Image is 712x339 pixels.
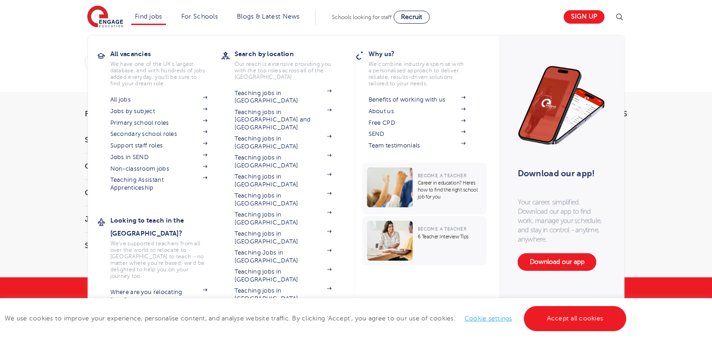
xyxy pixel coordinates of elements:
a: SEND [369,130,466,138]
a: Teaching jobs in [GEOGRAPHIC_DATA] [235,173,332,188]
h3: County [85,163,187,170]
a: Secondary school roles [110,130,208,138]
span: Become a Teacher [418,173,466,178]
a: Why us?We combine industry expertise with a personalised approach to deliver reliable, results-dr... [369,47,480,87]
span: Recruit [401,13,422,20]
h3: Search by location [235,47,346,60]
p: Career in education? Here’s how to find the right school job for you [418,179,482,200]
h3: City [85,189,187,197]
h3: All vacancies [110,47,222,60]
a: Non-classroom jobs [110,165,208,173]
h3: Job Type [85,216,187,223]
a: Recruit [394,11,430,24]
a: Teaching jobs in [GEOGRAPHIC_DATA] [235,211,332,226]
a: Jobs in SEND [110,154,208,161]
a: Teaching jobs in [GEOGRAPHIC_DATA] [235,192,332,207]
a: Teaching jobs in [GEOGRAPHIC_DATA] [235,90,332,105]
a: Free CPD [369,119,466,127]
a: Support staff roles [110,142,208,149]
a: Primary school roles [110,119,208,127]
a: Cookie settings [464,315,512,322]
h3: Why us? [369,47,480,60]
a: Teaching jobs in [GEOGRAPHIC_DATA] [235,135,332,150]
a: Teaching jobs in [GEOGRAPHIC_DATA] [235,287,332,302]
h3: Sector [85,242,187,249]
a: Benefits of working with us [369,96,466,103]
p: We have one of the UK's largest database. and with hundreds of jobs added everyday. you'll be sur... [110,61,208,87]
a: Team testimonials [369,142,466,149]
p: Our reach is extensive providing you with the top roles across all of the [GEOGRAPHIC_DATA] [235,61,332,80]
img: Engage Education [87,6,123,29]
h3: Download our app! [518,163,602,184]
a: Jobs by subject [110,108,208,115]
span: Filters [85,110,113,118]
p: 6 Teacher Interview Tips [418,233,482,240]
h3: Looking to teach in the [GEOGRAPHIC_DATA]? [110,214,222,240]
span: We use cookies to improve your experience, personalise content, and analyse website traffic. By c... [5,315,629,322]
a: Teaching jobs in [GEOGRAPHIC_DATA] [235,230,332,245]
a: All vacanciesWe have one of the UK's largest database. and with hundreds of jobs added everyday. ... [110,47,222,87]
p: We've supported teachers from all over the world to relocate to [GEOGRAPHIC_DATA] to teach - no m... [110,240,208,279]
a: Become a TeacherCareer in education? Here’s how to find the right school job for you [362,163,489,214]
span: Become a Teacher [418,226,466,231]
a: Teaching Jobs in [GEOGRAPHIC_DATA] [235,249,332,264]
a: Blogs & Latest News [237,13,300,20]
h3: Start Date [85,136,187,144]
a: Find jobs [135,13,162,20]
a: Become a Teacher6 Teacher Interview Tips [362,216,489,265]
div: Submit [85,52,525,73]
a: Teaching Assistant Apprenticeship [110,176,208,192]
a: Looking to teach in the [GEOGRAPHIC_DATA]?We've supported teachers from all over the world to rel... [110,214,222,279]
p: We combine industry expertise with a personalised approach to deliver reliable, results-driven so... [369,61,466,87]
span: Schools looking for staff [332,14,392,20]
a: About us [369,108,466,115]
a: All jobs [110,96,208,103]
a: Search by locationOur reach is extensive providing you with the top roles across all of the [GEOG... [235,47,346,80]
a: Accept all cookies [524,306,627,331]
a: Sign up [564,10,604,24]
p: Your career, simplified. Download our app to find work, manage your schedule, and stay in control... [518,198,606,244]
a: Teaching jobs in [GEOGRAPHIC_DATA] and [GEOGRAPHIC_DATA] [235,109,332,131]
a: Teaching jobs in [GEOGRAPHIC_DATA] [235,268,332,283]
a: Download our app [518,253,597,271]
a: Where are you relocating from? [110,288,208,304]
a: For Schools [181,13,218,20]
a: Teaching jobs in [GEOGRAPHIC_DATA] [235,154,332,169]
